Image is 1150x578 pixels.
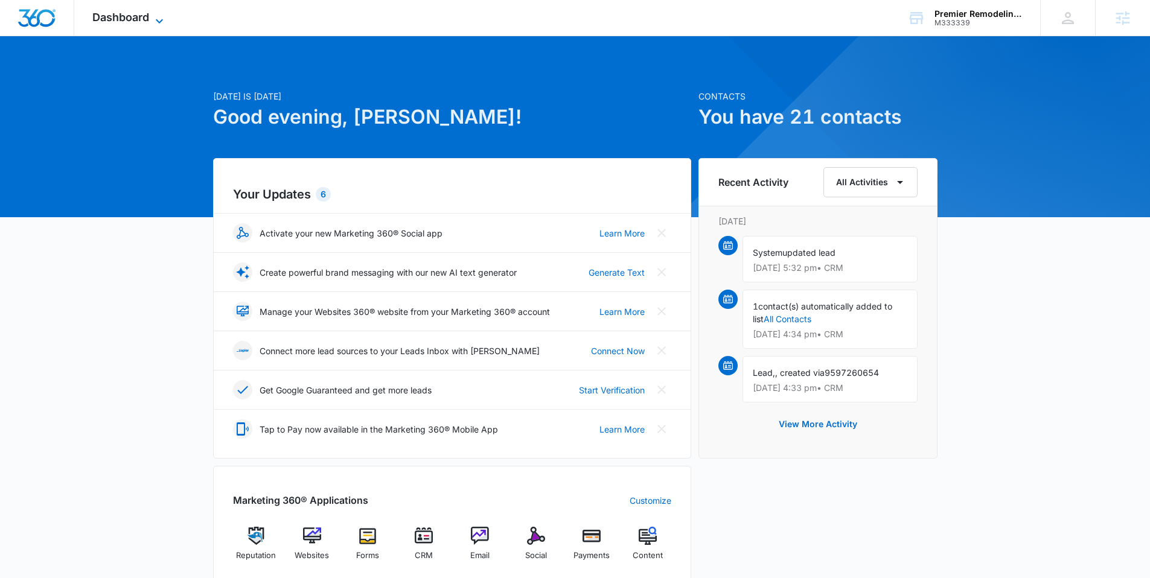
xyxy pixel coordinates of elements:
div: v 4.0.25 [34,19,59,29]
h6: Recent Activity [718,175,788,189]
p: [DATE] 4:33 pm • CRM [753,384,907,392]
p: Manage your Websites 360® website from your Marketing 360® account [260,305,550,318]
span: Content [633,550,663,562]
span: , created via [775,367,825,378]
a: CRM [401,527,447,570]
div: Domain Overview [46,71,108,79]
img: tab_domain_overview_orange.svg [33,70,42,80]
a: Connect Now [591,345,645,357]
div: Keywords by Traffic [133,71,203,79]
span: contact(s) automatically added to list [753,301,892,324]
a: Forms [345,527,391,570]
img: tab_keywords_by_traffic_grey.svg [120,70,130,80]
div: account id [934,19,1023,27]
p: Activate your new Marketing 360® Social app [260,227,442,240]
span: Lead, [753,367,775,378]
h2: Your Updates [233,185,671,203]
p: [DATE] 5:32 pm • CRM [753,264,907,272]
span: System [753,247,782,258]
a: Reputation [233,527,280,570]
span: Dashboard [92,11,149,24]
p: Create powerful brand messaging with our new AI text generator [260,266,517,279]
span: Payments [573,550,610,562]
span: CRM [415,550,433,562]
img: website_grey.svg [19,31,29,41]
button: Close [652,380,671,399]
a: All Contacts [764,314,811,324]
a: Content [625,527,671,570]
span: Social [525,550,547,562]
button: Close [652,419,671,439]
p: Tap to Pay now available in the Marketing 360® Mobile App [260,423,498,436]
span: Websites [295,550,329,562]
a: Websites [289,527,335,570]
p: Contacts [698,90,938,103]
a: Customize [630,494,671,507]
h2: Marketing 360® Applications [233,493,368,507]
a: Learn More [599,305,645,318]
a: Learn More [599,423,645,436]
div: Domain: [DOMAIN_NAME] [31,31,133,41]
img: logo_orange.svg [19,19,29,29]
p: [DATE] 4:34 pm • CRM [753,330,907,338]
span: 1 [753,301,758,311]
h1: You have 21 contacts [698,103,938,132]
span: Reputation [236,550,276,562]
a: Start Verification [579,384,645,396]
div: 6 [316,187,331,202]
button: Close [652,341,671,360]
a: Generate Text [589,266,645,279]
p: [DATE] is [DATE] [213,90,691,103]
a: Social [513,527,559,570]
p: [DATE] [718,215,918,227]
div: account name [934,9,1023,19]
button: All Activities [823,167,918,197]
span: Email [470,550,490,562]
button: View More Activity [767,410,869,439]
span: updated lead [782,247,835,258]
button: Close [652,223,671,243]
button: Close [652,302,671,321]
a: Email [457,527,503,570]
a: Payments [569,527,615,570]
a: Learn More [599,227,645,240]
h1: Good evening, [PERSON_NAME]! [213,103,691,132]
p: Get Google Guaranteed and get more leads [260,384,432,396]
span: 9597260654 [825,367,879,378]
button: Close [652,262,671,282]
p: Connect more lead sources to your Leads Inbox with [PERSON_NAME] [260,345,540,357]
span: Forms [356,550,379,562]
